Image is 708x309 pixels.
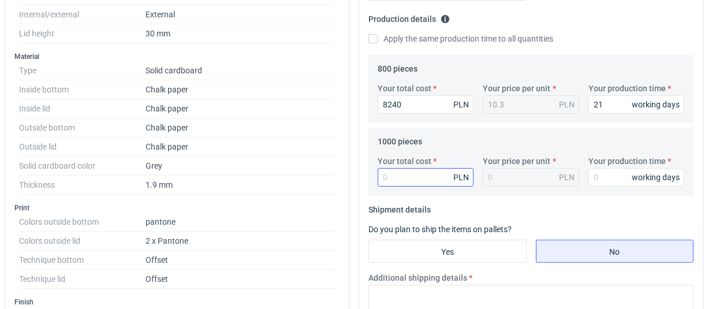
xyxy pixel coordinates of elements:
label: Do you plan to ship the items on pallets? [368,225,512,234]
dd: Chalk paper [146,118,335,137]
dd: Solid cardboard [146,61,335,80]
legend: 1000 pieces [378,132,422,146]
h3: Finish [14,297,340,307]
label: Your price per unit [483,155,550,167]
dd: pantone [146,213,335,232]
dt: Colors outside bottom [19,213,146,232]
dd: Offset [146,251,335,270]
dt: Inside bottom [19,80,146,99]
input: 0 [588,95,684,114]
label: Your production time [588,155,666,167]
input: 0 [378,95,474,114]
legend: Production details [368,10,450,24]
dt: Colors outside lid [19,232,146,251]
div: working days [632,172,680,183]
dt: Type [19,61,146,80]
label: Apply the same production time to all quantities [368,33,553,44]
dd: Chalk paper [146,137,335,157]
div: PLN [559,99,575,110]
dd: Grey [146,157,335,176]
dd: 1.9 mm [146,176,335,195]
div: PLN [453,99,469,110]
dt: Outside bottom [19,118,146,137]
dt: Inside lid [19,99,146,118]
dd: Offset [146,270,335,289]
div: PLN [453,172,469,183]
dt: Lid height [19,24,146,43]
dd: 30 mm [146,24,335,43]
div: working days [632,99,680,110]
dt: Thickness [19,176,146,195]
dd: Chalk paper [146,99,335,118]
div: PLN [559,172,575,183]
dd: External [146,5,335,24]
legend: 800 pieces [378,59,418,73]
label: Your total cost [378,155,431,167]
label: Your total cost [378,83,431,94]
dt: Outside lid [19,137,146,157]
label: Your production time [588,83,666,94]
label: Yes [368,240,527,263]
dt: Internal/external [19,5,146,24]
h3: Print [14,203,340,213]
dd: 2 x Pantone [146,232,335,251]
dt: Technique lid [19,270,146,289]
input: 0 [378,168,474,187]
dt: Technique bottom [19,251,146,270]
dd: Chalk paper [146,80,335,99]
h3: Material [14,52,340,61]
label: No [536,240,694,263]
legend: Shipment details [368,200,431,214]
label: Additional shipping details [368,272,467,284]
label: Your price per unit [483,83,550,94]
dt: Solid cardboard color [19,157,146,176]
input: 0 [588,168,684,187]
